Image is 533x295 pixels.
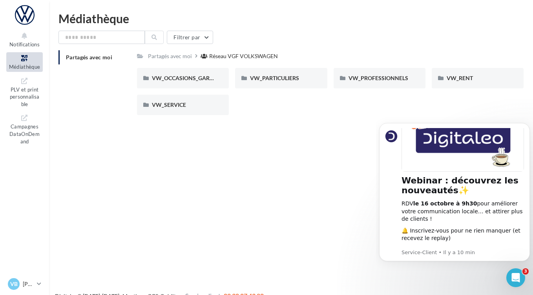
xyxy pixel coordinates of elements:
span: VW_RENT [447,75,473,81]
span: PLV et print personnalisable [10,85,40,107]
p: [PERSON_NAME] [23,280,34,288]
button: Notifications [6,30,43,49]
a: Médiathèque [6,52,43,71]
div: Réseau VGF VOLKSWAGEN [209,52,278,60]
a: PLV et print personnalisable [6,75,43,109]
div: Médiathèque [58,13,524,24]
div: Partagés avec moi [148,52,192,60]
span: Campagnes DataOnDemand [9,122,40,144]
span: VW_PARTICULIERS [250,75,299,81]
span: Partagés avec moi [66,54,112,60]
span: Notifications [9,41,40,48]
a: VB [PERSON_NAME] [6,277,43,291]
a: Campagnes DataOnDemand [6,112,43,146]
iframe: Intercom live chat [506,268,525,287]
span: VW_PROFESSIONNELS [349,75,408,81]
span: Médiathèque [9,64,40,70]
span: VB [10,280,18,288]
span: VW_SERVICE [152,101,186,108]
button: Filtrer par [167,31,213,44]
span: VW_OCCASIONS_GARANTIES [152,75,229,81]
span: 3 [522,268,529,275]
iframe: Intercom notifications message [376,113,533,291]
